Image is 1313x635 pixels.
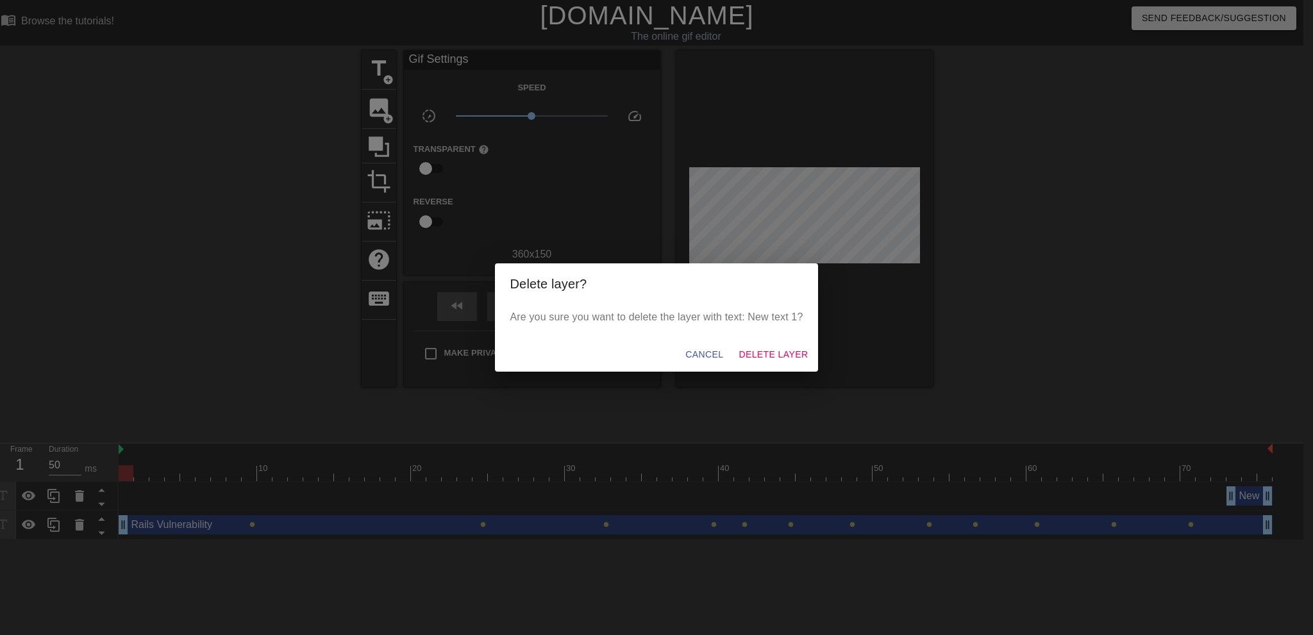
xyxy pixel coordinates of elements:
span: Cancel [685,347,723,363]
span: Delete Layer [739,347,808,363]
button: Cancel [680,343,728,367]
h2: Delete layer? [510,274,803,294]
p: Are you sure you want to delete the layer with text: New text 1? [510,309,803,325]
button: Delete Layer [733,343,813,367]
